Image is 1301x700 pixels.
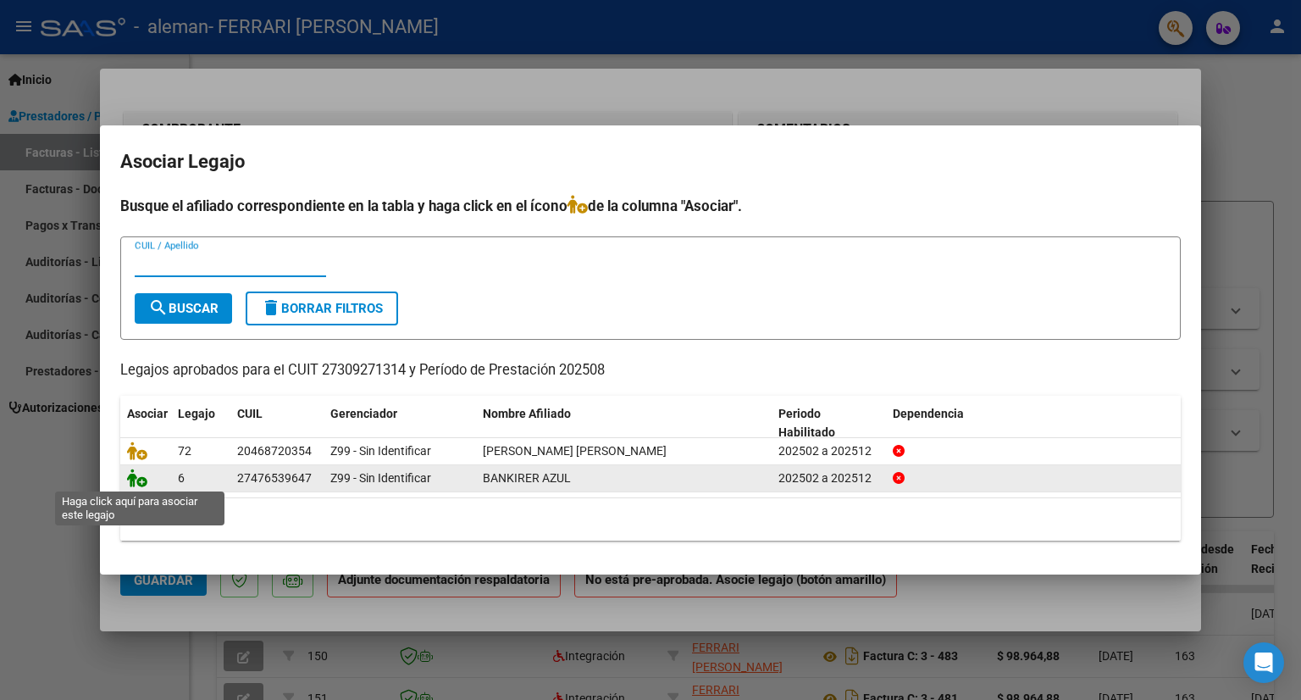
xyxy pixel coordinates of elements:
[330,407,397,420] span: Gerenciador
[330,471,431,485] span: Z99 - Sin Identificar
[261,297,281,318] mat-icon: delete
[893,407,964,420] span: Dependencia
[178,444,191,458] span: 72
[772,396,886,452] datatable-header-cell: Periodo Habilitado
[135,293,232,324] button: Buscar
[778,407,835,440] span: Periodo Habilitado
[324,396,476,452] datatable-header-cell: Gerenciador
[886,396,1182,452] datatable-header-cell: Dependencia
[120,360,1181,381] p: Legajos aprobados para el CUIT 27309271314 y Período de Prestación 202508
[171,396,230,452] datatable-header-cell: Legajo
[483,407,571,420] span: Nombre Afiliado
[476,396,772,452] datatable-header-cell: Nombre Afiliado
[178,407,215,420] span: Legajo
[230,396,324,452] datatable-header-cell: CUIL
[237,442,312,461] div: 20468720354
[178,471,185,485] span: 6
[120,396,171,452] datatable-header-cell: Asociar
[483,444,667,458] span: MAZZOCCHI FORNASARI ENZO NICOLAS
[237,469,312,488] div: 27476539647
[246,292,398,325] button: Borrar Filtros
[120,498,1181,541] div: 2 registros
[148,301,219,316] span: Buscar
[127,407,168,420] span: Asociar
[120,146,1181,178] h2: Asociar Legajo
[778,469,879,488] div: 202502 a 202512
[120,195,1181,217] h4: Busque el afiliado correspondiente en la tabla y haga click en el ícono de la columna "Asociar".
[1243,642,1284,683] div: Open Intercom Messenger
[778,442,879,461] div: 202502 a 202512
[237,407,263,420] span: CUIL
[148,297,169,318] mat-icon: search
[261,301,383,316] span: Borrar Filtros
[330,444,431,458] span: Z99 - Sin Identificar
[483,471,571,485] span: BANKIRER AZUL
